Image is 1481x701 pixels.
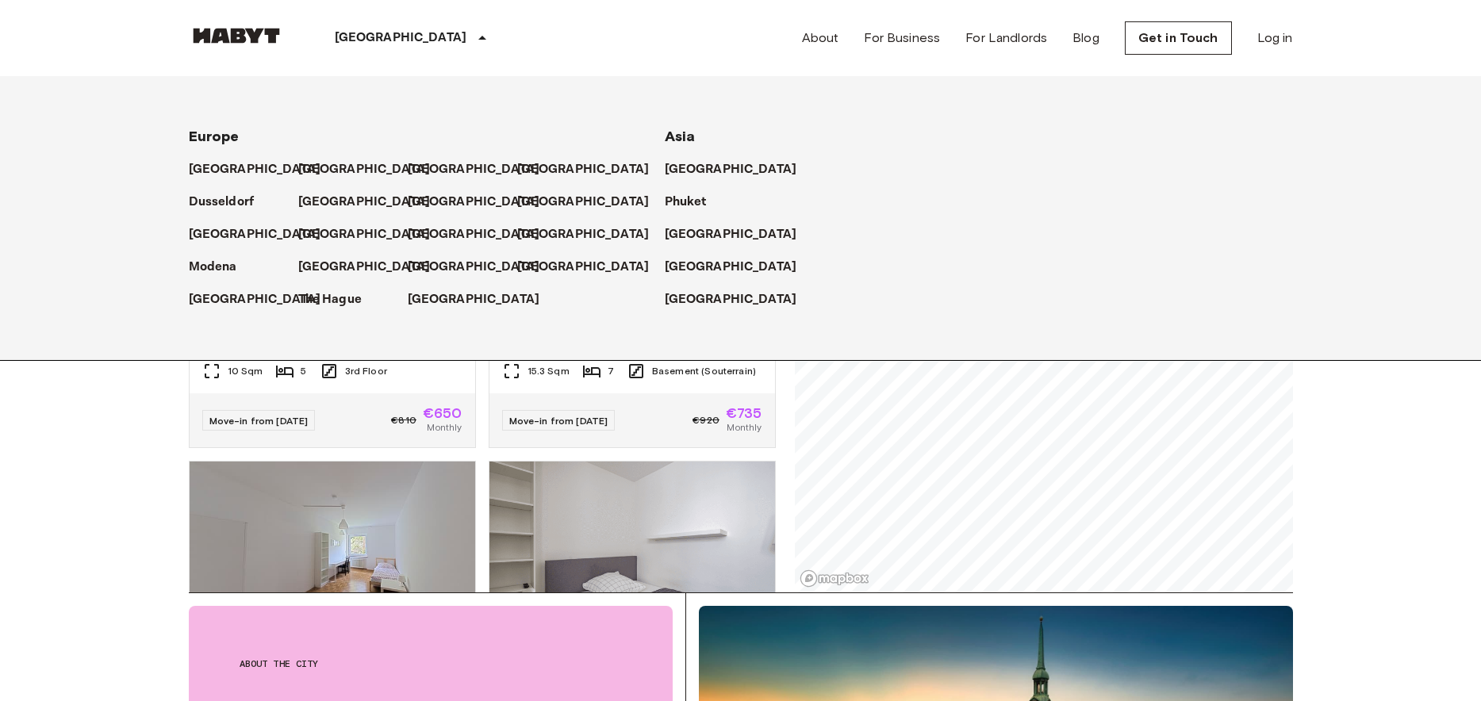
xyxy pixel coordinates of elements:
span: 7 [608,364,614,378]
p: Phuket [665,193,707,212]
a: Blog [1072,29,1099,48]
a: [GEOGRAPHIC_DATA] [408,225,556,244]
p: [GEOGRAPHIC_DATA] [408,225,540,244]
a: [GEOGRAPHIC_DATA] [408,290,556,309]
p: Dusseldorf [189,193,255,212]
a: [GEOGRAPHIC_DATA] [665,225,813,244]
p: [GEOGRAPHIC_DATA] [189,225,321,244]
a: [GEOGRAPHIC_DATA] [517,225,666,244]
a: Get in Touch [1125,21,1232,55]
img: Habyt [189,28,284,44]
span: Monthly [427,420,462,435]
p: [GEOGRAPHIC_DATA] [335,29,467,48]
span: 5 [301,364,306,378]
a: [GEOGRAPHIC_DATA] [189,290,337,309]
a: [GEOGRAPHIC_DATA] [298,193,447,212]
p: [GEOGRAPHIC_DATA] [408,193,540,212]
span: Basement (Souterrain) [652,364,756,378]
span: €810 [391,413,416,427]
span: €650 [423,406,462,420]
a: Log in [1257,29,1293,48]
p: [GEOGRAPHIC_DATA] [517,193,650,212]
p: [GEOGRAPHIC_DATA] [408,160,540,179]
a: [GEOGRAPHIC_DATA] [408,258,556,277]
span: Asia [665,128,696,145]
a: About [802,29,839,48]
span: Move-in from [DATE] [209,415,309,427]
p: [GEOGRAPHIC_DATA] [298,258,431,277]
a: Modena [189,258,253,277]
a: For Landlords [965,29,1047,48]
a: [GEOGRAPHIC_DATA] [517,258,666,277]
a: [GEOGRAPHIC_DATA] [665,258,813,277]
a: Phuket [665,193,723,212]
p: The Hague [298,290,362,309]
p: [GEOGRAPHIC_DATA] [517,160,650,179]
span: Europe [189,128,240,145]
p: [GEOGRAPHIC_DATA] [189,160,321,179]
span: About the city [240,657,622,671]
span: €920 [693,413,719,427]
a: [GEOGRAPHIC_DATA] [298,160,447,179]
p: [GEOGRAPHIC_DATA] [298,160,431,179]
a: [GEOGRAPHIC_DATA] [517,193,666,212]
a: [GEOGRAPHIC_DATA] [298,258,447,277]
a: [GEOGRAPHIC_DATA] [408,160,556,179]
a: [GEOGRAPHIC_DATA] [517,160,666,179]
a: [GEOGRAPHIC_DATA] [189,160,337,179]
p: [GEOGRAPHIC_DATA] [665,225,797,244]
p: [GEOGRAPHIC_DATA] [517,258,650,277]
p: [GEOGRAPHIC_DATA] [298,225,431,244]
span: 15.3 Sqm [528,364,570,378]
p: [GEOGRAPHIC_DATA] [665,290,797,309]
span: €735 [726,406,762,420]
a: [GEOGRAPHIC_DATA] [665,290,813,309]
p: [GEOGRAPHIC_DATA] [408,290,540,309]
p: [GEOGRAPHIC_DATA] [517,225,650,244]
span: Move-in from [DATE] [509,415,608,427]
span: 3rd Floor [345,364,387,378]
a: For Business [864,29,940,48]
a: [GEOGRAPHIC_DATA] [298,225,447,244]
a: Dusseldorf [189,193,270,212]
p: [GEOGRAPHIC_DATA] [298,193,431,212]
span: 10 Sqm [228,364,263,378]
img: Marketing picture of unit DE-02-023-04M [190,462,475,652]
p: Modena [189,258,237,277]
a: [GEOGRAPHIC_DATA] [408,193,556,212]
img: Marketing picture of unit DE-02-002-002-02HF [489,462,775,652]
a: [GEOGRAPHIC_DATA] [189,225,337,244]
p: [GEOGRAPHIC_DATA] [408,258,540,277]
p: [GEOGRAPHIC_DATA] [189,290,321,309]
a: [GEOGRAPHIC_DATA] [665,160,813,179]
p: [GEOGRAPHIC_DATA] [665,258,797,277]
p: [GEOGRAPHIC_DATA] [665,160,797,179]
span: Monthly [727,420,762,435]
a: The Hague [298,290,378,309]
a: Mapbox logo [800,569,869,588]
